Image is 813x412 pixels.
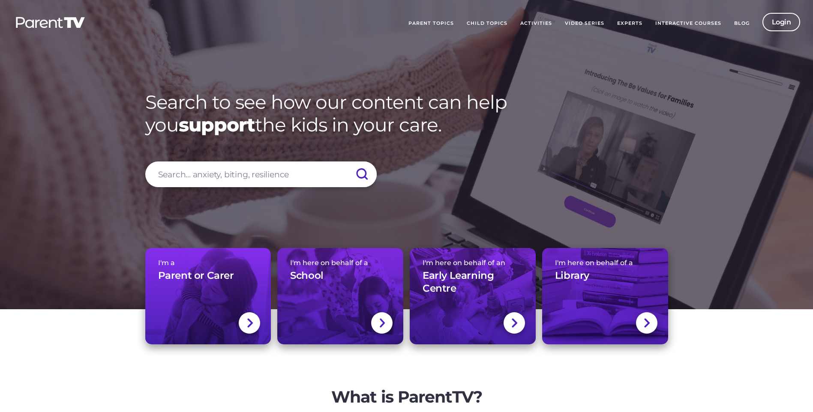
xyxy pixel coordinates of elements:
h3: Parent or Carer [158,269,234,282]
a: Parent Topics [402,13,460,34]
a: I'm here on behalf of aSchool [277,248,403,344]
h3: Library [555,269,589,282]
strong: support [179,113,255,136]
img: svg+xml;base64,PHN2ZyBlbmFibGUtYmFja2dyb3VuZD0ibmV3IDAgMCAxNC44IDI1LjciIHZpZXdCb3g9IjAgMCAxNC44ID... [246,317,253,328]
img: svg+xml;base64,PHN2ZyBlbmFibGUtYmFja2dyb3VuZD0ibmV3IDAgMCAxNC44IDI1LjciIHZpZXdCb3g9IjAgMCAxNC44ID... [379,317,385,328]
img: parenttv-logo-white.4c85aaf.svg [15,16,86,29]
a: I'm here on behalf of aLibrary [542,248,668,344]
a: Blog [728,13,756,34]
input: Search... anxiety, biting, resilience [145,161,377,187]
a: Experts [611,13,649,34]
a: Video Series [558,13,611,34]
a: Login [762,13,801,31]
h3: School [290,269,324,282]
span: I'm here on behalf of an [423,259,523,267]
h2: What is ParentTV? [246,387,567,407]
span: I'm here on behalf of a [555,259,655,267]
a: Interactive Courses [649,13,728,34]
img: svg+xml;base64,PHN2ZyBlbmFibGUtYmFja2dyb3VuZD0ibmV3IDAgMCAxNC44IDI1LjciIHZpZXdCb3g9IjAgMCAxNC44ID... [643,317,650,328]
a: Child Topics [460,13,514,34]
a: Activities [514,13,558,34]
input: Submit [347,161,377,187]
span: I'm a [158,259,258,267]
a: I'm here on behalf of anEarly Learning Centre [410,248,536,344]
img: svg+xml;base64,PHN2ZyBlbmFibGUtYmFja2dyb3VuZD0ibmV3IDAgMCAxNC44IDI1LjciIHZpZXdCb3g9IjAgMCAxNC44ID... [511,317,517,328]
span: I'm here on behalf of a [290,259,390,267]
h1: Search to see how our content can help you the kids in your care. [145,91,668,136]
h3: Early Learning Centre [423,269,523,295]
a: I'm aParent or Carer [145,248,271,344]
